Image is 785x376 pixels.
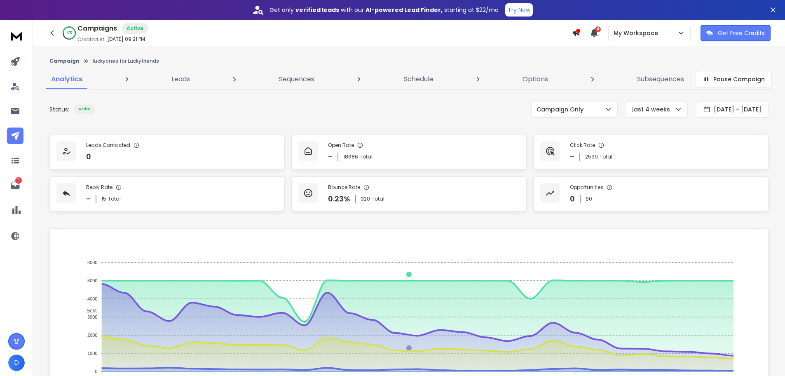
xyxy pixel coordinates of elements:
[328,151,333,163] p: -
[372,196,384,202] span: Total
[49,58,80,64] button: Campaign
[171,74,190,84] p: Leads
[87,333,97,338] tspan: 2000
[74,105,95,114] div: Active
[87,260,97,265] tspan: 6000
[328,142,354,149] p: Open Rate
[631,105,673,114] p: Last 4 weeks
[696,71,772,87] button: Pause Campaign
[614,29,661,37] p: My Workspace
[7,177,23,194] a: 11
[51,74,82,84] p: Analytics
[87,351,97,356] tspan: 1000
[570,193,575,205] p: 0
[101,196,106,202] span: 15
[80,308,97,314] span: Sent
[108,196,121,202] span: Total
[518,69,553,89] a: Options
[46,69,87,89] a: Analytics
[166,69,195,89] a: Leads
[269,6,499,14] p: Get only with our starting at $22/mo
[279,74,314,84] p: Sequences
[77,24,117,33] h1: Campaigns
[360,154,373,160] span: Total
[696,101,769,118] button: [DATE] - [DATE]
[570,184,603,191] p: Opportunities
[523,74,548,84] p: Options
[291,176,527,212] a: Bounce Rate0.23%320Total
[15,177,22,184] p: 11
[343,154,358,160] span: 18686
[107,36,145,43] p: [DATE] 09:21 PM
[95,369,97,374] tspan: 0
[274,69,319,89] a: Sequences
[755,348,775,367] iframe: Intercom live chat
[328,193,350,205] p: 0.23 %
[86,184,112,191] p: Reply Rate
[87,315,97,319] tspan: 3000
[87,296,97,301] tspan: 4000
[93,58,159,64] p: luckyones for Luckyfriends
[361,196,370,202] span: 320
[637,74,684,84] p: Subsequences
[632,69,689,89] a: Subsequences
[404,74,434,84] p: Schedule
[66,31,72,35] p: 77 %
[399,69,438,89] a: Schedule
[586,196,592,202] p: $ 0
[328,184,360,191] p: Bounce Rate
[537,105,587,114] p: Campaign Only
[86,142,130,149] p: Leads Contacted
[87,278,97,283] tspan: 5000
[595,26,601,32] span: 4
[585,154,598,160] span: 2599
[533,176,769,212] a: Opportunities0$0
[8,355,25,371] button: D
[86,151,91,163] p: 0
[533,134,769,170] a: Click Rate-2599Total
[49,134,285,170] a: Leads Contacted0
[570,151,574,163] p: -
[366,6,443,14] strong: AI-powered Lead Finder,
[718,29,765,37] p: Get Free Credits
[86,193,91,205] p: -
[77,36,105,43] p: Created At:
[508,6,530,14] p: Try Now
[49,105,69,114] p: Status:
[49,176,285,212] a: Reply Rate-15Total
[291,134,527,170] a: Open Rate-18686Total
[295,6,339,14] strong: verified leads
[570,142,595,149] p: Click Rate
[8,28,25,43] img: logo
[600,154,612,160] span: Total
[701,25,771,41] button: Get Free Credits
[122,23,148,34] div: Active
[505,3,533,17] button: Try Now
